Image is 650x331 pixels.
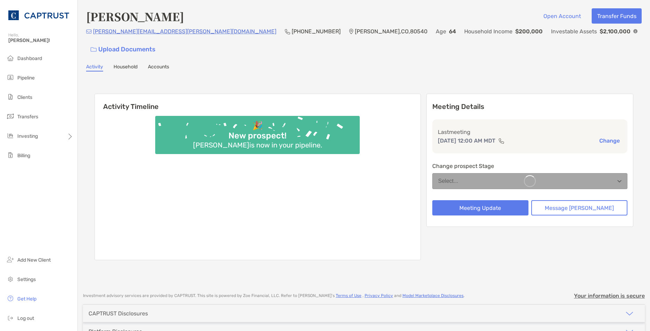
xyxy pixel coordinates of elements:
img: CAPTRUST Logo [8,3,69,28]
span: Billing [17,153,30,159]
button: Open Account [538,8,586,24]
p: $2,100,000 [600,27,631,36]
img: communication type [498,138,505,144]
a: Upload Documents [86,42,160,57]
img: Email Icon [86,29,92,34]
p: [PHONE_NUMBER] [292,27,341,36]
span: Dashboard [17,56,42,61]
span: Settings [17,277,36,282]
button: Meeting Update [432,200,528,215]
img: Location Icon [349,29,353,34]
p: Meeting Details [432,102,627,111]
img: investing icon [6,131,15,140]
p: [PERSON_NAME][EMAIL_ADDRESS][PERSON_NAME][DOMAIN_NAME] [93,27,276,36]
a: Terms of Use [336,293,361,298]
button: Transfer Funds [592,8,642,24]
img: transfers icon [6,112,15,120]
img: Info Icon [633,29,637,33]
a: Accounts [148,64,169,71]
h4: [PERSON_NAME] [86,8,184,24]
img: add_new_client icon [6,255,15,264]
a: Model Marketplace Disclosures [402,293,464,298]
span: [PERSON_NAME]! [8,37,73,43]
img: icon arrow [625,309,634,318]
p: Investable Assets [551,27,597,36]
span: Pipeline [17,75,35,81]
a: Household [114,64,137,71]
p: [PERSON_NAME] , CO , 80540 [355,27,427,36]
p: 64 [449,27,456,36]
div: CAPTRUST Disclosures [89,310,148,317]
div: 🎉 [250,121,266,131]
img: pipeline icon [6,73,15,82]
p: Investment advisory services are provided by CAPTRUST . This site is powered by Zoe Financial, LL... [83,293,465,298]
p: Age [436,27,446,36]
img: dashboard icon [6,54,15,62]
img: billing icon [6,151,15,159]
p: $200,000 [515,27,543,36]
span: Get Help [17,296,36,302]
span: Transfers [17,114,38,120]
p: Change prospect Stage [432,162,627,170]
img: clients icon [6,93,15,101]
img: logout icon [6,314,15,322]
span: Clients [17,94,32,100]
p: Your information is secure [574,292,645,299]
a: Privacy Policy [365,293,393,298]
img: button icon [91,47,97,52]
p: [DATE] 12:00 AM MDT [438,136,495,145]
img: settings icon [6,275,15,283]
img: get-help icon [6,294,15,303]
span: Add New Client [17,257,51,263]
a: Activity [86,64,103,71]
img: Phone Icon [285,29,290,34]
button: Message [PERSON_NAME] [531,200,627,215]
div: [PERSON_NAME] is now in your pipeline. [190,141,325,149]
p: Last meeting [438,128,622,136]
h6: Activity Timeline [95,94,420,111]
p: Household Income [464,27,512,36]
button: Change [597,137,622,144]
span: Log out [17,315,34,321]
div: New prospect! [226,131,289,141]
span: Investing [17,133,38,139]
